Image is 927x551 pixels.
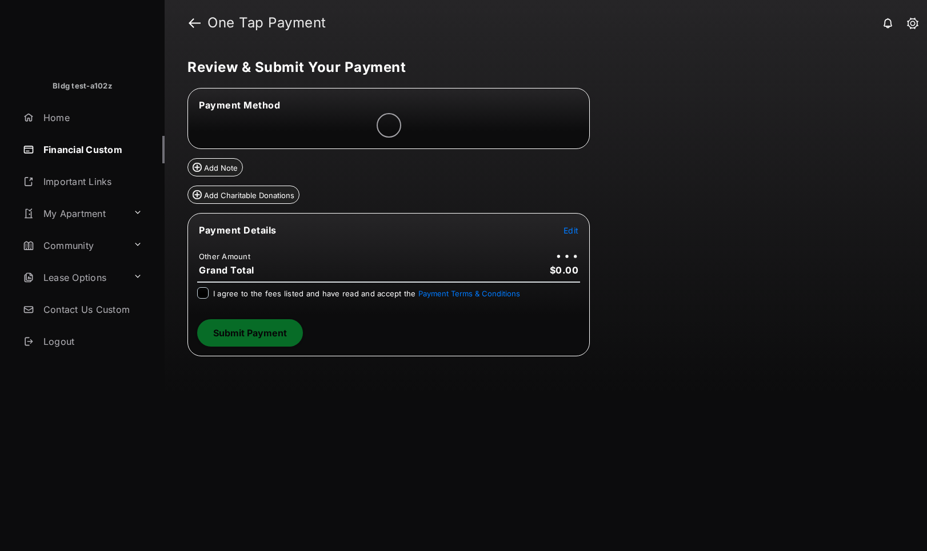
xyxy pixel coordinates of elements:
button: Add Note [187,158,243,176]
a: Community [18,232,129,259]
button: I agree to the fees listed and have read and accept the [418,289,520,298]
a: Logout [18,328,165,355]
span: Payment Method [199,99,280,111]
a: Important Links [18,168,147,195]
button: Submit Payment [197,319,303,347]
span: Edit [564,226,578,235]
button: Add Charitable Donations [187,186,299,204]
p: Bldg test-a102z [53,81,112,92]
span: $0.00 [550,264,579,276]
span: I agree to the fees listed and have read and accept the [213,289,520,298]
a: My Apartment [18,200,129,227]
button: Edit [564,224,578,236]
a: Home [18,104,165,131]
a: Contact Us Custom [18,296,165,323]
h5: Review & Submit Your Payment [187,61,895,74]
span: Grand Total [199,264,254,276]
td: Other Amount [198,251,251,262]
a: Financial Custom [18,136,165,163]
span: Payment Details [199,224,277,236]
strong: One Tap Payment [207,16,326,30]
a: Lease Options [18,264,129,291]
